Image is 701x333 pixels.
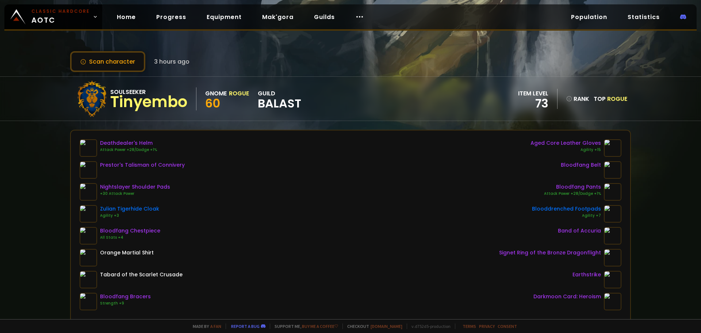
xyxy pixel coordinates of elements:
div: Darkmoon Card: Heroism [533,293,601,300]
div: 73 [518,98,548,109]
img: item-19377 [80,161,97,179]
a: [DOMAIN_NAME] [371,323,402,329]
div: rank [566,94,589,103]
div: Attack Power +28/Dodge +1% [544,191,601,197]
div: Orange Martial Shirt [100,249,154,257]
img: item-10052 [80,249,97,266]
div: Bloodfang Bracers [100,293,151,300]
span: Rogue [607,95,627,103]
span: v. d752d5 - production [407,323,451,329]
span: Made by [188,323,221,329]
a: Statistics [622,10,666,24]
a: Mak'gora [256,10,299,24]
div: item level [518,89,548,98]
div: Agility +3 [100,213,159,219]
a: Population [565,10,613,24]
small: Classic Hardcore [31,8,90,15]
a: Report a bug [231,323,260,329]
a: Terms [463,323,476,329]
button: Scan character [70,51,145,72]
div: Bloodfang Pants [544,183,601,191]
a: Buy me a coffee [302,323,338,329]
img: item-21203 [604,249,621,266]
div: Signet Ring of the Bronze Dragonflight [499,249,601,257]
a: Consent [498,323,517,329]
a: Progress [150,10,192,24]
img: item-23192 [80,271,97,288]
div: Bloodfang Belt [561,161,601,169]
div: Tinyembo [110,97,187,107]
div: Zulian Tigerhide Cloak [100,205,159,213]
a: Home [111,10,142,24]
img: item-16909 [604,183,621,201]
div: Top [594,94,627,103]
a: Guilds [308,10,341,24]
a: Equipment [201,10,248,24]
div: guild [258,89,301,109]
img: item-16911 [80,293,97,310]
a: Classic HardcoreAOTC [4,4,102,29]
span: Support me, [270,323,338,329]
div: Blooddrenched Footpads [532,205,601,213]
span: Checkout [342,323,402,329]
div: Agility +7 [532,213,601,219]
div: Attack Power +28/Dodge +1% [100,147,157,153]
img: item-19907 [80,205,97,223]
div: Earthstrike [572,271,601,279]
img: item-17063 [604,227,621,245]
div: Aged Core Leather Gloves [530,139,601,147]
div: +30 Attack Power [100,191,170,197]
img: item-16823 [80,183,97,201]
div: Deathdealer's Helm [100,139,157,147]
img: item-21180 [604,271,621,288]
div: Band of Accuria [558,227,601,235]
div: Agility +15 [530,147,601,153]
img: item-19906 [604,205,621,223]
div: Rogue [229,89,249,98]
div: Tabard of the Scarlet Crusade [100,271,183,279]
a: Privacy [479,323,495,329]
img: item-21360 [80,139,97,157]
img: item-19287 [604,293,621,310]
div: Strength +9 [100,300,151,306]
img: item-16910 [604,161,621,179]
div: Prestor's Talisman of Connivery [100,161,185,169]
img: item-18823 [604,139,621,157]
span: 60 [205,95,220,111]
img: item-16905 [80,227,97,245]
div: Nightslayer Shoulder Pads [100,183,170,191]
div: Soulseeker [110,87,187,97]
span: BALAST [258,98,301,109]
span: AOTC [31,8,90,26]
span: 3 hours ago [154,57,189,66]
div: Bloodfang Chestpiece [100,227,160,235]
div: Gnome [205,89,227,98]
div: All Stats +4 [100,235,160,241]
a: a fan [210,323,221,329]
